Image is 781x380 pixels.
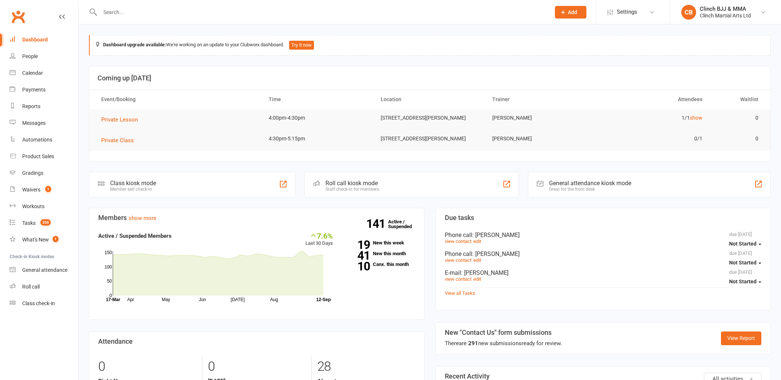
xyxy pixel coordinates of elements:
[549,180,631,187] div: General attendance kiosk mode
[729,275,761,288] button: Not Started
[721,331,761,345] a: View Report
[344,239,370,250] strong: 19
[89,35,771,56] div: We're working on an update to your Clubworx dashboard.
[445,329,562,336] h3: New "Contact Us" form submissions
[110,180,156,187] div: Class kiosk mode
[98,233,172,239] strong: Active / Suspended Members
[22,70,43,76] div: Calendar
[344,250,370,261] strong: 41
[486,109,597,127] td: [PERSON_NAME]
[10,215,78,231] a: Tasks 350
[344,240,415,245] a: 19New this week
[45,186,51,192] span: 1
[10,165,78,181] a: Gradings
[445,276,471,282] a: view contact
[22,300,55,306] div: Class check-in
[598,109,709,127] td: 1/1
[461,269,509,276] span: : [PERSON_NAME]
[53,236,59,242] span: 1
[729,279,757,284] span: Not Started
[10,81,78,98] a: Payments
[10,231,78,248] a: What's New1
[700,12,751,19] div: Clinch Martial Arts Ltd
[729,241,757,247] span: Not Started
[709,130,765,147] td: 0
[473,239,481,244] a: edit
[110,187,156,192] div: Member self check-in
[101,115,143,124] button: Private Lesson
[445,214,762,221] h3: Due tasks
[598,90,709,109] th: Attendees
[22,120,46,126] div: Messages
[262,130,374,147] td: 4:30pm-5:15pm
[473,257,481,263] a: edit
[10,115,78,131] a: Messages
[305,231,333,240] div: 7.6%
[208,356,306,378] div: 0
[374,109,486,127] td: [STREET_ADDRESS][PERSON_NAME]
[468,340,478,347] strong: 291
[22,284,40,290] div: Roll call
[568,9,577,15] span: Add
[262,90,374,109] th: Time
[22,53,38,59] div: People
[10,98,78,115] a: Reports
[103,42,166,47] strong: Dashboard upgrade available:
[305,231,333,247] div: Last 30 Days
[10,148,78,165] a: Product Sales
[325,187,379,192] div: Staff check-in for members
[709,90,765,109] th: Waitlist
[97,74,762,82] h3: Coming up [DATE]
[9,7,27,26] a: Clubworx
[445,269,762,276] div: E-mail
[344,261,370,272] strong: 10
[374,130,486,147] td: [STREET_ADDRESS][PERSON_NAME]
[22,103,40,109] div: Reports
[98,338,415,345] h3: Attendance
[472,231,520,239] span: : [PERSON_NAME]
[22,267,67,273] div: General attendance
[10,279,78,295] a: Roll call
[101,136,139,145] button: Private Class
[486,130,597,147] td: [PERSON_NAME]
[700,6,751,12] div: Clinch BJJ & MMA
[10,31,78,48] a: Dashboard
[344,251,415,256] a: 41New this month
[325,180,379,187] div: Roll call kiosk mode
[10,131,78,148] a: Automations
[709,109,765,127] td: 0
[729,237,761,250] button: Not Started
[317,356,415,378] div: 28
[40,219,51,226] span: 350
[366,218,388,229] strong: 141
[22,203,44,209] div: Workouts
[22,220,36,226] div: Tasks
[289,41,314,50] button: Try it now
[388,214,421,234] a: 141Active / Suspended
[445,373,762,380] h3: Recent Activity
[445,339,562,348] div: There are new submissions ready for review.
[10,48,78,65] a: People
[445,250,762,257] div: Phone call
[22,187,40,193] div: Waivers
[262,109,374,127] td: 4:00pm-4:30pm
[729,256,761,269] button: Not Started
[22,170,43,176] div: Gradings
[101,116,138,123] span: Private Lesson
[129,215,156,221] a: show more
[681,5,696,20] div: CB
[10,198,78,215] a: Workouts
[22,137,52,143] div: Automations
[10,295,78,312] a: Class kiosk mode
[22,237,49,243] div: What's New
[549,187,631,192] div: Great for the front desk
[95,90,262,109] th: Event/Booking
[617,4,637,20] span: Settings
[374,90,486,109] th: Location
[472,250,520,257] span: : [PERSON_NAME]
[690,115,702,121] a: show
[22,153,54,159] div: Product Sales
[22,87,46,93] div: Payments
[445,290,475,296] a: View all Tasks
[445,257,471,263] a: view contact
